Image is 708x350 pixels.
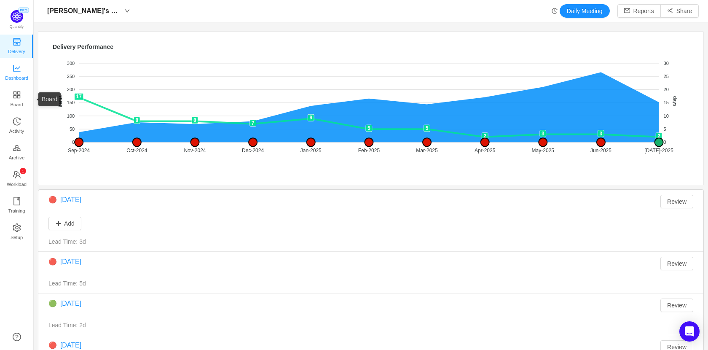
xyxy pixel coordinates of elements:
a: Delivery [13,38,21,55]
a: [DATE] [60,342,81,349]
button: Review [660,257,693,270]
tspan: 20 [664,87,669,92]
tspan: Oct-2024 [126,148,147,153]
tspan: 200 [67,87,75,92]
span: Training [8,202,25,219]
tspan: 50 [70,127,75,132]
tspan: 15 [664,100,669,105]
span: 🔴 [48,258,57,265]
span: 🔴 [48,196,57,203]
sup: 1 [20,168,26,174]
tspan: Dec-2024 [242,148,264,153]
i: icon: history [552,8,558,14]
i: icon: gold [13,144,21,152]
text: Delivery Performance [53,43,113,50]
span: Activity [9,123,24,140]
div: Open Intercom Messenger [679,321,700,342]
tspan: 300 [67,61,75,66]
span: PRO [18,8,29,13]
tspan: Mar-2025 [416,148,438,153]
tspan: Jan-2025 [300,148,322,153]
a: [DATE] [60,196,81,203]
a: [DATE] [60,300,81,307]
span: Lead Time: 3d [48,238,86,245]
span: Board [11,96,23,113]
tspan: 0 [664,140,666,145]
a: Dashboard [13,65,21,81]
button: Add [48,217,81,230]
i: icon: setting [13,223,21,232]
tspan: Sep-2024 [68,148,90,153]
a: Setup [13,224,21,241]
button: icon: mailReports [617,4,661,18]
tspan: 30 [664,61,669,66]
tspan: 100 [67,113,75,118]
tspan: 5 [664,127,666,132]
p: 1 [21,168,24,174]
i: icon: shop [13,38,21,46]
tspan: May-2025 [532,148,555,153]
span: Quantify [10,24,24,29]
span: Delivery [8,43,25,60]
tspan: Nov-2024 [184,148,206,153]
span: Lead Time: 2d [48,322,86,328]
tspan: 10 [664,113,669,118]
tspan: 250 [67,74,75,79]
tspan: 0 [72,140,75,145]
span: Setup [11,229,23,246]
span: 🟢 [48,300,57,307]
tspan: 150 [67,100,75,105]
i: icon: team [13,170,21,179]
tspan: Jun-2025 [590,148,611,153]
button: Review [660,299,693,312]
img: Quantify [11,10,23,23]
text: items [58,95,63,108]
i: icon: appstore [13,91,21,99]
span: 🔴 [48,342,57,349]
a: Archive [13,144,21,161]
a: icon: teamWorkload [13,171,21,188]
tspan: Apr-2025 [475,148,496,153]
tspan: [DATE]-2025 [644,148,673,153]
span: Archive [9,149,24,166]
span: Workload [7,176,27,193]
a: Activity [13,118,21,135]
button: Review [660,195,693,208]
a: icon: question-circle [13,333,21,341]
button: Daily Meeting [560,4,610,18]
a: Training [13,197,21,214]
text: days [673,96,678,107]
a: Board [13,91,21,108]
i: icon: history [13,117,21,126]
span: [PERSON_NAME]'s Board [47,4,122,18]
tspan: Feb-2025 [358,148,380,153]
i: icon: book [13,197,21,205]
i: icon: line-chart [13,64,21,73]
span: Lead Time: 5d [48,280,86,287]
tspan: 25 [664,74,669,79]
i: icon: down [125,8,130,13]
a: [DATE] [60,258,81,265]
button: icon: share-altShare [660,4,699,18]
span: Dashboard [5,70,28,86]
